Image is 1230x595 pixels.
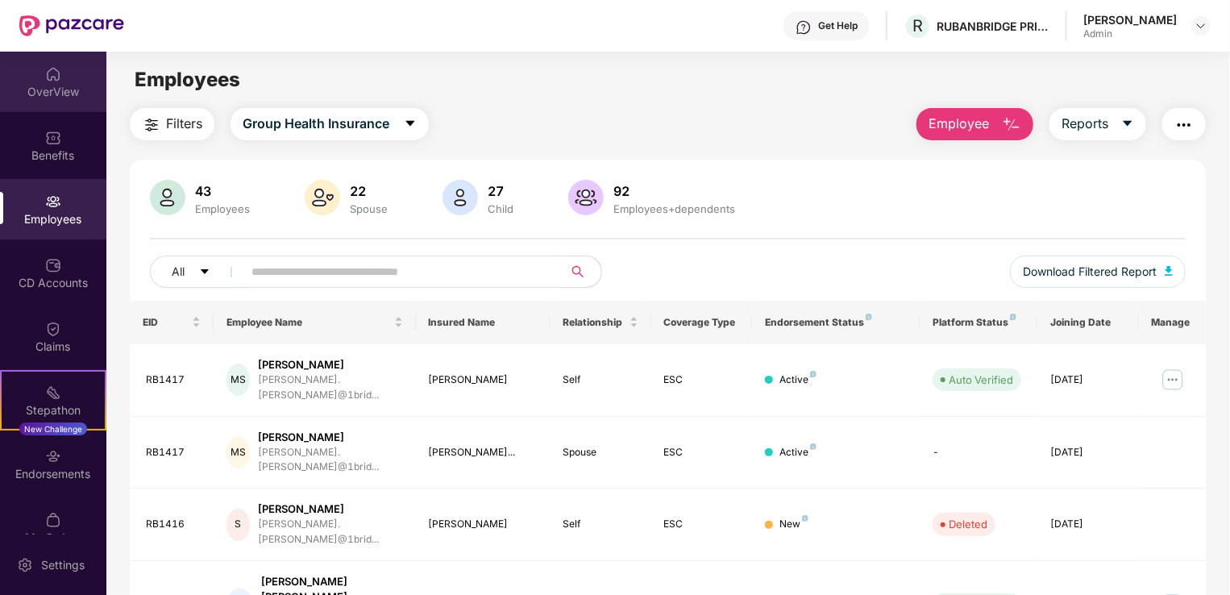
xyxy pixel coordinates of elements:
[568,180,604,215] img: svg+xml;base64,PHN2ZyB4bWxucz0iaHR0cDovL3d3dy53My5vcmcvMjAwMC9zdmciIHhtbG5zOnhsaW5rPSJodHRwOi8vd3...
[779,372,817,388] div: Active
[45,257,61,273] img: svg+xml;base64,PHN2ZyBpZD0iQ0RfQWNjb3VudHMiIGRhdGEtbmFtZT0iQ0QgQWNjb3VudHMiIHhtbG5zPSJodHRwOi8vd3...
[231,108,429,140] button: Group Health Insurancecaret-down
[45,385,61,401] img: svg+xml;base64,PHN2ZyB4bWxucz0iaHR0cDovL3d3dy53My5vcmcvMjAwMC9zdmciIHdpZHRoPSIyMSIgaGVpZ2h0PSIyMC...
[429,372,538,388] div: [PERSON_NAME]
[916,108,1033,140] button: Employee
[1023,263,1157,281] span: Download Filtered Report
[664,445,739,460] div: ESC
[305,180,340,215] img: svg+xml;base64,PHN2ZyB4bWxucz0iaHR0cDovL3d3dy53My5vcmcvMjAwMC9zdmciIHhtbG5zOnhsaW5rPSJodHRwOi8vd3...
[226,316,390,329] span: Employee Name
[45,448,61,464] img: svg+xml;base64,PHN2ZyBpZD0iRW5kb3JzZW1lbnRzIiB4bWxucz0iaHR0cDovL3d3dy53My5vcmcvMjAwMC9zdmciIHdpZH...
[172,263,185,281] span: All
[429,517,538,532] div: [PERSON_NAME]
[19,422,87,435] div: New Challenge
[866,314,872,320] img: svg+xml;base64,PHN2ZyB4bWxucz0iaHR0cDovL3d3dy53My5vcmcvMjAwMC9zdmciIHdpZHRoPSI4IiBoZWlnaHQ9IjgiIH...
[258,430,403,445] div: [PERSON_NAME]
[664,372,739,388] div: ESC
[226,364,250,396] div: MS
[404,117,417,131] span: caret-down
[810,371,817,377] img: svg+xml;base64,PHN2ZyB4bWxucz0iaHR0cDovL3d3dy53My5vcmcvMjAwMC9zdmciIHdpZHRoPSI4IiBoZWlnaHQ9IjgiIH...
[429,445,538,460] div: [PERSON_NAME]...
[1083,27,1177,40] div: Admin
[347,202,391,215] div: Spouse
[550,301,650,344] th: Relationship
[933,316,1024,329] div: Platform Status
[562,265,593,278] span: search
[45,193,61,210] img: svg+xml;base64,PHN2ZyBpZD0iRW1wbG95ZWVzIiB4bWxucz0iaHR0cDovL3d3dy53My5vcmcvMjAwMC9zdmciIHdpZHRoPS...
[1049,108,1146,140] button: Reportscaret-down
[1002,115,1021,135] img: svg+xml;base64,PHN2ZyB4bWxucz0iaHR0cDovL3d3dy53My5vcmcvMjAwMC9zdmciIHhtbG5zOnhsaW5rPSJodHRwOi8vd3...
[416,301,551,344] th: Insured Name
[45,66,61,82] img: svg+xml;base64,PHN2ZyBpZD0iSG9tZSIgeG1sbnM9Imh0dHA6Ly93d3cudzMub3JnLzIwMDAvc3ZnIiB3aWR0aD0iMjAiIG...
[45,512,61,528] img: svg+xml;base64,PHN2ZyBpZD0iTXlfT3JkZXJzIiBkYXRhLW5hbWU9Ik15IE9yZGVycyIgeG1sbnM9Imh0dHA6Ly93d3cudz...
[929,114,989,134] span: Employee
[818,19,858,32] div: Get Help
[563,517,638,532] div: Self
[36,557,89,573] div: Settings
[146,445,201,460] div: RB1417
[1195,19,1207,32] img: svg+xml;base64,PHN2ZyBpZD0iRHJvcGRvd24tMzJ4MzIiIHhtbG5zPSJodHRwOi8vd3d3LnczLm9yZy8yMDAwL3N2ZyIgd2...
[443,180,478,215] img: svg+xml;base64,PHN2ZyB4bWxucz0iaHR0cDovL3d3dy53My5vcmcvMjAwMC9zdmciIHhtbG5zOnhsaW5rPSJodHRwOi8vd3...
[1010,314,1016,320] img: svg+xml;base64,PHN2ZyB4bWxucz0iaHR0cDovL3d3dy53My5vcmcvMjAwMC9zdmciIHdpZHRoPSI4IiBoZWlnaHQ9IjgiIH...
[17,557,33,573] img: svg+xml;base64,PHN2ZyBpZD0iU2V0dGluZy0yMHgyMCIgeG1sbnM9Imh0dHA6Ly93d3cudzMub3JnLzIwMDAvc3ZnIiB3aW...
[484,202,517,215] div: Child
[199,266,210,279] span: caret-down
[347,183,391,199] div: 22
[143,316,189,329] span: EID
[226,509,250,541] div: S
[765,316,908,329] div: Endorsement Status
[562,256,602,288] button: search
[45,321,61,337] img: svg+xml;base64,PHN2ZyBpZD0iQ2xhaW0iIHhtbG5zPSJodHRwOi8vd3d3LnczLm9yZy8yMDAwL3N2ZyIgd2lkdGg9IjIwIi...
[937,19,1049,34] div: RUBANBRIDGE PRIVATE LIMITED
[214,301,415,344] th: Employee Name
[1037,301,1138,344] th: Joining Date
[166,114,202,134] span: Filters
[664,517,739,532] div: ESC
[1174,115,1194,135] img: svg+xml;base64,PHN2ZyB4bWxucz0iaHR0cDovL3d3dy53My5vcmcvMjAwMC9zdmciIHdpZHRoPSIyNCIgaGVpZ2h0PSIyNC...
[1160,367,1186,393] img: manageButton
[1062,114,1108,134] span: Reports
[2,402,105,418] div: Stepathon
[1050,372,1125,388] div: [DATE]
[258,445,403,476] div: [PERSON_NAME].[PERSON_NAME]@1brid...
[802,515,808,522] img: svg+xml;base64,PHN2ZyB4bWxucz0iaHR0cDovL3d3dy53My5vcmcvMjAwMC9zdmciIHdpZHRoPSI4IiBoZWlnaHQ9IjgiIH...
[135,68,240,91] span: Employees
[949,516,987,532] div: Deleted
[130,301,214,344] th: EID
[610,202,738,215] div: Employees+dependents
[258,517,403,547] div: [PERSON_NAME].[PERSON_NAME]@1brid...
[150,180,185,215] img: svg+xml;base64,PHN2ZyB4bWxucz0iaHR0cDovL3d3dy53My5vcmcvMjAwMC9zdmciIHhtbG5zOnhsaW5rPSJodHRwOi8vd3...
[142,115,161,135] img: svg+xml;base64,PHN2ZyB4bWxucz0iaHR0cDovL3d3dy53My5vcmcvMjAwMC9zdmciIHdpZHRoPSIyNCIgaGVpZ2h0PSIyNC...
[1139,301,1206,344] th: Manage
[563,372,638,388] div: Self
[779,517,808,532] div: New
[146,517,201,532] div: RB1416
[810,443,817,450] img: svg+xml;base64,PHN2ZyB4bWxucz0iaHR0cDovL3d3dy53My5vcmcvMjAwMC9zdmciIHdpZHRoPSI4IiBoZWlnaHQ9IjgiIH...
[226,436,250,468] div: MS
[1050,517,1125,532] div: [DATE]
[258,372,403,403] div: [PERSON_NAME].[PERSON_NAME]@1brid...
[1083,12,1177,27] div: [PERSON_NAME]
[1121,117,1134,131] span: caret-down
[1165,266,1173,276] img: svg+xml;base64,PHN2ZyB4bWxucz0iaHR0cDovL3d3dy53My5vcmcvMjAwMC9zdmciIHhtbG5zOnhsaW5rPSJodHRwOi8vd3...
[920,417,1037,489] td: -
[45,130,61,146] img: svg+xml;base64,PHN2ZyBpZD0iQmVuZWZpdHMiIHhtbG5zPSJodHRwOi8vd3d3LnczLm9yZy8yMDAwL3N2ZyIgd2lkdGg9Ij...
[192,183,253,199] div: 43
[779,445,817,460] div: Active
[1010,256,1186,288] button: Download Filtered Report
[146,372,201,388] div: RB1417
[192,202,253,215] div: Employees
[912,16,923,35] span: R
[610,183,738,199] div: 92
[243,114,389,134] span: Group Health Insurance
[796,19,812,35] img: svg+xml;base64,PHN2ZyBpZD0iSGVscC0zMngzMiIgeG1sbnM9Imh0dHA6Ly93d3cudzMub3JnLzIwMDAvc3ZnIiB3aWR0aD...
[949,372,1013,388] div: Auto Verified
[563,316,625,329] span: Relationship
[19,15,124,36] img: New Pazcare Logo
[130,108,214,140] button: Filters
[1050,445,1125,460] div: [DATE]
[651,301,752,344] th: Coverage Type
[563,445,638,460] div: Spouse
[484,183,517,199] div: 27
[258,357,403,372] div: [PERSON_NAME]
